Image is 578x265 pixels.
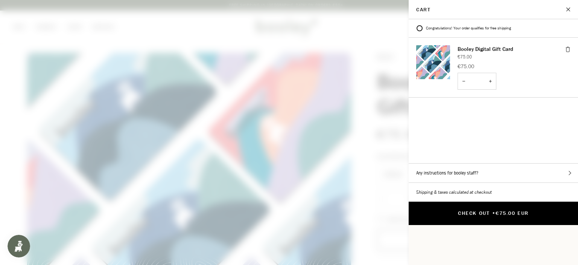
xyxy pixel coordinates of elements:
button: Check Out •€75.00 EUR [409,202,578,225]
p: €75.00 [458,63,570,71]
p: €75.00 [458,54,561,60]
iframe: Button to open loyalty program pop-up [8,235,30,257]
a: Booley Digital Gift Card - €75.00 [416,45,450,90]
span: €75.00 EUR [496,210,528,217]
button: + [484,73,496,90]
img: Booley Digital Gift Card - €75.00 [416,45,450,79]
span: Congratulations! Your order qualifies for free shipping [426,26,511,31]
em: Shipping & taxes calculated at checkout [416,189,492,195]
button: − [458,73,470,90]
iframe: PayPal-paypal [413,237,573,258]
a: Booley Digital Gift Card [458,46,513,53]
button: Any instructions for booley staff? [409,164,578,182]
